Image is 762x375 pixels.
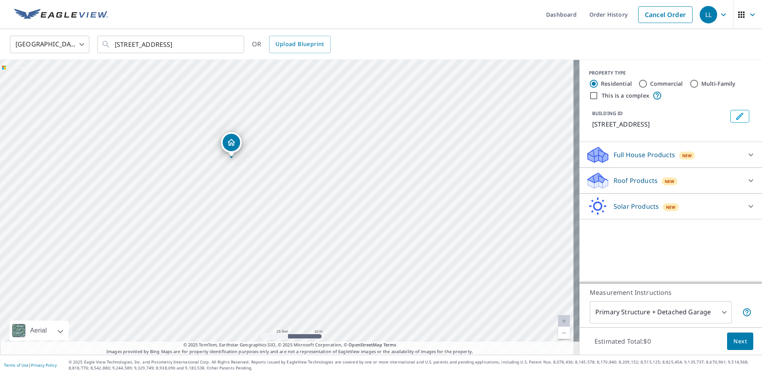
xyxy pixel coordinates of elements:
[730,110,749,123] button: Edit building 1
[586,171,756,190] div: Roof ProductsNew
[558,315,570,327] a: Current Level 20, Zoom In Disabled
[665,178,675,185] span: New
[252,36,331,53] div: OR
[650,80,683,88] label: Commercial
[733,337,747,346] span: Next
[28,321,49,340] div: Aerial
[742,308,752,317] span: Your report will include the primary structure and a detached garage if one exists.
[601,80,632,88] label: Residential
[10,33,89,56] div: [GEOGRAPHIC_DATA]
[590,288,752,297] p: Measurement Instructions
[614,150,675,160] p: Full House Products
[727,333,753,350] button: Next
[588,333,657,350] p: Estimated Total: $0
[31,362,57,368] a: Privacy Policy
[4,363,57,367] p: |
[614,176,658,185] p: Roof Products
[586,197,756,216] div: Solar ProductsNew
[592,119,727,129] p: [STREET_ADDRESS]
[69,359,758,371] p: © 2025 Eagle View Technologies, Inc. and Pictometry International Corp. All Rights Reserved. Repo...
[682,152,692,159] span: New
[701,80,736,88] label: Multi-Family
[115,33,228,56] input: Search by address or latitude-longitude
[602,92,649,100] label: This is a complex
[586,145,756,164] div: Full House ProductsNew
[183,342,396,348] span: © 2025 TomTom, Earthstar Geographics SIO, © 2025 Microsoft Corporation, ©
[348,342,382,348] a: OpenStreetMap
[275,39,324,49] span: Upload Blueprint
[221,132,242,157] div: Dropped pin, building 1, Residential property, 235 Monte Vista Dr Napa, CA 94559
[666,204,676,210] span: New
[558,327,570,339] a: Current Level 20, Zoom Out
[638,6,693,23] a: Cancel Order
[592,110,623,117] p: BUILDING ID
[590,301,732,323] div: Primary Structure + Detached Garage
[383,342,396,348] a: Terms
[10,321,69,340] div: Aerial
[14,9,108,21] img: EV Logo
[700,6,717,23] div: LL
[589,69,752,77] div: PROPERTY TYPE
[269,36,330,53] a: Upload Blueprint
[4,362,29,368] a: Terms of Use
[614,202,659,211] p: Solar Products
